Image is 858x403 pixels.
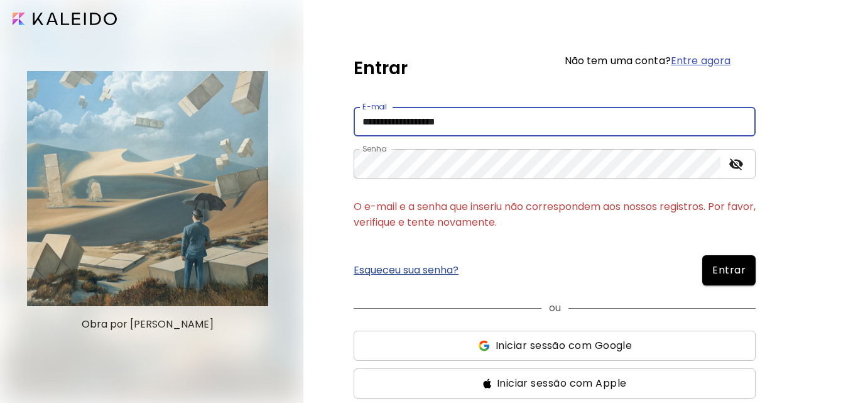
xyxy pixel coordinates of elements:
h6: Não tem uma conta? [565,56,731,66]
img: ss [483,378,492,389]
span: Iniciar sessão com Apple [497,376,627,391]
span: Entrar [712,263,746,278]
h5: Entrar [354,55,408,82]
button: ssIniciar sessão com Apple [354,368,756,399]
a: Entre agora [671,53,730,68]
button: ssIniciar sessão com Google [354,331,756,361]
p: O e-mail e a senha que inseriu não correspondem aos nossos registros. Por favor, verifique e tent... [354,199,756,230]
button: toggle password visibility [725,153,747,175]
a: Esqueceu sua senha? [354,265,459,275]
img: ss [477,340,491,352]
p: ou [549,301,561,316]
span: Iniciar sessão com Google [496,338,632,353]
button: Entrar [702,255,756,285]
